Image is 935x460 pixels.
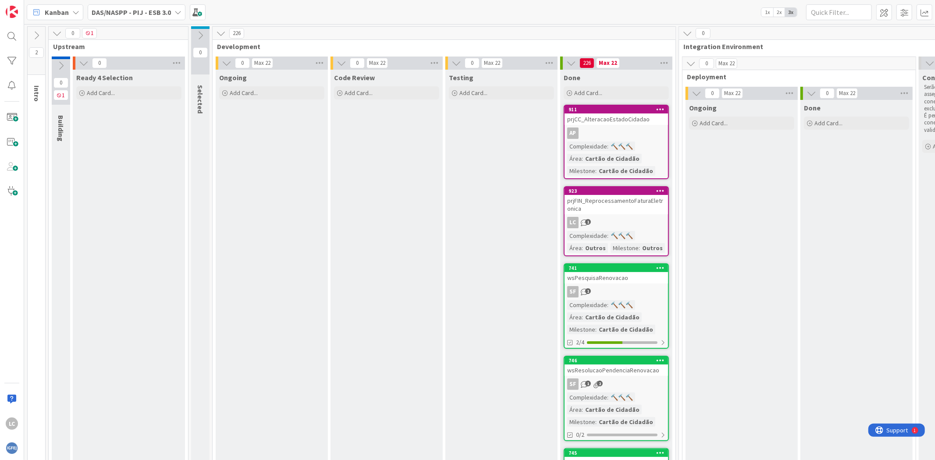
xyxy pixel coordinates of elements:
div: SF [567,286,579,297]
span: : [582,243,583,253]
div: wsResolucaoPendenciaRenovacao [565,364,668,376]
div: SF [565,286,668,297]
div: Cartão de Cidadão [597,166,655,176]
div: Milestone [567,417,595,427]
span: 0 [696,28,711,39]
span: 0 [350,58,365,68]
div: 923prjFIN_ReprocessamentoFaturaEletronica [565,187,668,214]
div: Área [567,312,582,322]
span: 226 [579,58,594,68]
div: 923 [565,187,668,195]
span: 1 [585,219,591,225]
div: 746 [565,357,668,364]
span: 1 [53,90,68,100]
span: 0 [465,58,480,68]
div: Cartão de Cidadão [597,417,655,427]
span: : [595,325,597,334]
div: Cartão de Cidadão [583,312,642,322]
span: : [582,312,583,322]
span: Add Card... [459,89,487,97]
span: 2x [773,8,785,17]
span: 1 [585,381,591,386]
span: Upstream [53,42,177,51]
div: Área [567,154,582,163]
span: Development [217,42,665,51]
div: wsPesquisaRenovacao [565,272,668,283]
div: Max 22 [724,91,740,96]
span: 0/2 [576,430,584,439]
span: : [595,166,597,176]
div: 911prjCC_AlteracaoEstadoCidadao [565,106,668,125]
div: 923 [569,188,668,194]
img: Visit kanbanzone.com [6,6,18,18]
div: Max 22 [839,91,855,96]
div: prjFIN_ReprocessamentoFaturaEletronica [565,195,668,214]
div: Max 22 [599,61,617,65]
span: Add Card... [230,89,258,97]
div: 745 [565,449,668,457]
div: Complexidade [567,393,607,402]
span: 0 [820,88,835,99]
span: 🔨🔨🔨 [611,393,633,401]
div: SF [567,379,579,390]
div: Max 22 [254,61,270,65]
div: SF [565,379,668,390]
span: 226 [229,28,244,39]
span: 0 [92,58,107,68]
span: 1 [585,288,591,294]
span: Code Review [334,73,375,82]
div: 746wsResolucaoPendenciaRenovacao [565,357,668,376]
span: 0 [53,78,68,88]
span: Testing [449,73,473,82]
span: : [607,231,608,241]
span: 0 [65,28,80,39]
div: LC [567,217,579,228]
div: Cartão de Cidadão [597,325,655,334]
span: : [607,393,608,402]
span: 2 [597,381,603,386]
span: 🔨🔨🔨 [611,142,633,150]
div: Milestone [611,243,639,253]
span: Support [18,1,40,12]
div: AP [567,127,579,139]
div: 746 [569,357,668,364]
span: Kanban [45,7,69,18]
span: 🔨🔨🔨 [611,232,633,240]
span: Add Card... [700,119,728,127]
div: Max 22 [718,61,735,66]
div: 1 [46,4,48,11]
span: Ongoing [219,73,247,82]
span: : [607,300,608,310]
div: Milestone [567,166,595,176]
span: 2 [29,47,44,58]
span: 2/4 [576,338,584,347]
span: 1 [82,28,97,39]
span: Add Card... [87,89,115,97]
b: DAS/NASPP - PIJ - ESB 3.0 [92,8,171,17]
span: 0 [235,58,250,68]
span: Add Card... [574,89,602,97]
span: Deployment [687,72,905,81]
div: Outros [640,243,665,253]
div: LC [565,217,668,228]
img: avatar [6,442,18,454]
span: 🔨🔨🔨 [611,301,633,309]
div: Complexidade [567,142,607,151]
div: 741 [565,264,668,272]
div: 911 [569,106,668,113]
span: Intro [32,85,41,102]
span: Add Card... [814,119,843,127]
span: 0 [705,88,720,99]
span: Done [564,73,580,82]
div: LC [6,418,18,430]
span: Ongoing [689,103,717,112]
div: Complexidade [567,300,607,310]
div: Cartão de Cidadão [583,154,642,163]
div: 911 [565,106,668,113]
div: Max 22 [484,61,500,65]
span: Add Card... [345,89,373,97]
span: : [582,154,583,163]
div: 741 [569,265,668,271]
div: prjCC_AlteracaoEstadoCidadao [565,113,668,125]
div: Milestone [567,325,595,334]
